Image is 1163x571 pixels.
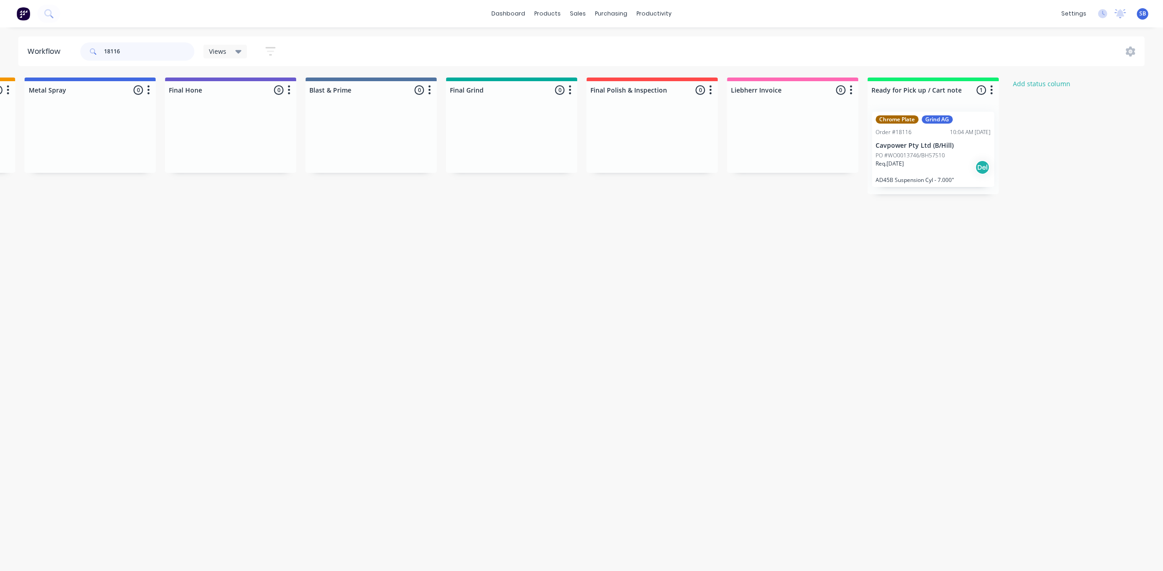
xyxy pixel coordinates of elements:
input: Search for orders... [104,42,194,61]
div: sales [565,7,590,21]
div: 10:04 AM [DATE] [950,128,991,136]
div: Grind AG [922,115,953,124]
div: productivity [632,7,676,21]
div: purchasing [590,7,632,21]
div: Chrome Plate [876,115,919,124]
span: SB [1139,10,1146,18]
span: Views [209,47,226,56]
a: dashboard [487,7,530,21]
div: Del [975,160,990,175]
div: Workflow [27,46,65,57]
p: AD45B Suspension Cyl - 7.000" [876,176,991,183]
p: Cavpower Pty Ltd (B/Hill) [876,142,991,150]
button: Add status column [1008,78,1075,90]
div: products [530,7,565,21]
img: Factory [16,7,30,21]
div: Order #18116 [876,128,912,136]
p: Req. [DATE] [876,160,904,168]
p: PO #WO0013746/BH57510 [876,151,945,160]
div: settings [1057,7,1091,21]
div: Chrome PlateGrind AGOrder #1811610:04 AM [DATE]Cavpower Pty Ltd (B/Hill)PO #WO0013746/BH57510Req.... [872,112,995,187]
